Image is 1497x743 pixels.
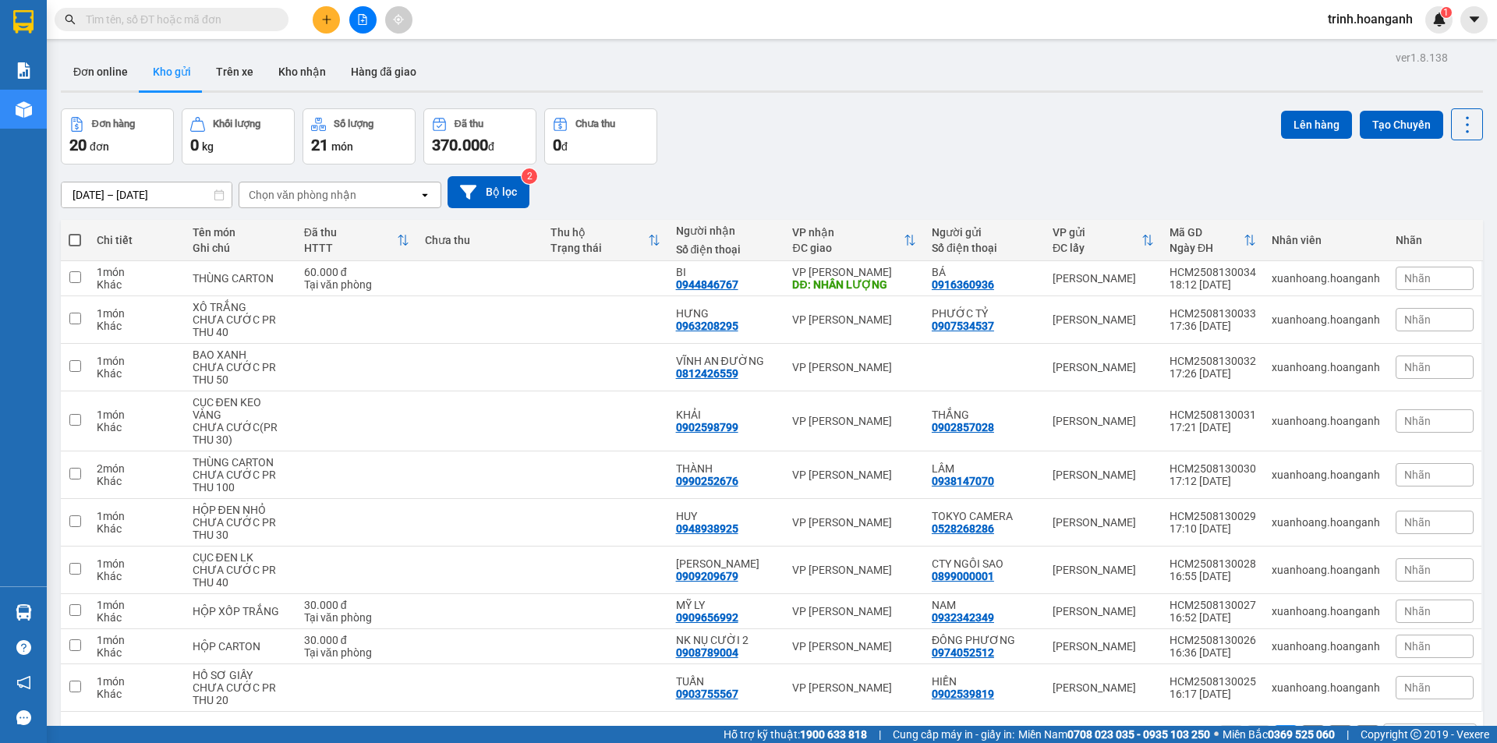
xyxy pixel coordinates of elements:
[321,14,332,25] span: plus
[1404,640,1431,653] span: Nhãn
[425,234,535,246] div: Chưa thu
[303,108,416,165] button: Số lượng21món
[1053,361,1154,373] div: [PERSON_NAME]
[334,119,373,129] div: Số lượng
[1268,728,1335,741] strong: 0369 525 060
[792,415,915,427] div: VP [PERSON_NAME]
[97,421,176,433] div: Khác
[193,396,288,421] div: CỤC ĐEN KEO VÀNG
[932,421,994,433] div: 0902857028
[1170,462,1256,475] div: HCM2508130030
[1053,605,1154,617] div: [PERSON_NAME]
[193,301,288,313] div: XÔ TRẮNG
[1272,681,1380,694] div: xuanhoang.hoanganh
[97,475,176,487] div: Khác
[932,634,1037,646] div: ĐÔNG PHƯƠNG
[932,688,994,700] div: 0902539819
[1272,564,1380,576] div: xuanhoang.hoanganh
[1170,599,1256,611] div: HCM2508130027
[357,14,368,25] span: file-add
[1272,415,1380,427] div: xuanhoang.hoanganh
[676,307,777,320] div: HƯNG
[140,53,203,90] button: Kho gửi
[193,605,288,617] div: HỘP XỐP TRẮNG
[61,108,174,165] button: Đơn hàng20đơn
[1170,688,1256,700] div: 16:17 [DATE]
[97,307,176,320] div: 1 món
[97,599,176,611] div: 1 món
[97,234,176,246] div: Chi tiết
[1170,242,1244,254] div: Ngày ĐH
[193,272,288,285] div: THÙNG CARTON
[193,504,288,516] div: HỘP ĐEN NHỎ
[1443,7,1449,18] span: 1
[1272,469,1380,481] div: xuanhoang.hoanganh
[1315,9,1425,29] span: trinh.hoanganh
[676,646,738,659] div: 0908789004
[90,140,109,153] span: đơn
[16,640,31,655] span: question-circle
[193,349,288,361] div: BAO XANH
[182,108,295,165] button: Khối lượng0kg
[97,266,176,278] div: 1 món
[1170,409,1256,421] div: HCM2508130031
[1223,726,1335,743] span: Miền Bắc
[97,510,176,522] div: 1 món
[1170,320,1256,332] div: 17:36 [DATE]
[676,475,738,487] div: 0990252676
[69,136,87,154] span: 20
[304,242,397,254] div: HTTT
[203,53,266,90] button: Trên xe
[97,634,176,646] div: 1 món
[304,226,397,239] div: Đã thu
[193,242,288,254] div: Ghi chú
[1170,611,1256,624] div: 16:52 [DATE]
[932,226,1037,239] div: Người gửi
[16,101,32,118] img: warehouse-icon
[97,688,176,700] div: Khác
[304,634,409,646] div: 30.000 đ
[193,469,288,494] div: CHƯA CƯỚC PR THU 100
[1053,640,1154,653] div: [PERSON_NAME]
[553,136,561,154] span: 0
[676,510,777,522] div: HUY
[676,462,777,475] div: THÀNH
[1170,226,1244,239] div: Mã GD
[676,320,738,332] div: 0963208295
[893,726,1014,743] span: Cung cấp máy in - giấy in:
[543,220,668,261] th: Toggle SortBy
[266,53,338,90] button: Kho nhận
[544,108,657,165] button: Chưa thu0đ
[1053,681,1154,694] div: [PERSON_NAME]
[932,278,994,291] div: 0916360936
[423,108,536,165] button: Đã thu370.000đ
[784,220,923,261] th: Toggle SortBy
[488,140,494,153] span: đ
[676,634,777,646] div: NK NỤ CƯỜI 2
[1170,634,1256,646] div: HCM2508130026
[932,266,1037,278] div: BÁ
[1404,313,1431,326] span: Nhãn
[1170,557,1256,570] div: HCM2508130028
[1170,421,1256,433] div: 17:21 [DATE]
[1053,242,1141,254] div: ĐC lấy
[1404,516,1431,529] span: Nhãn
[932,522,994,535] div: 0528268286
[550,242,648,254] div: Trạng thái
[1272,605,1380,617] div: xuanhoang.hoanganh
[1467,12,1481,27] span: caret-down
[676,675,777,688] div: TUẤN
[676,266,777,278] div: BI
[676,421,738,433] div: 0902598799
[932,675,1037,688] div: HIỀN
[193,681,288,706] div: CHƯA CƯỚC PR THU 20
[792,516,915,529] div: VP [PERSON_NAME]
[1053,313,1154,326] div: [PERSON_NAME]
[304,266,409,278] div: 60.000 đ
[1053,226,1141,239] div: VP gửi
[1053,516,1154,529] div: [PERSON_NAME]
[932,242,1037,254] div: Số điện thoại
[676,355,777,367] div: VĨNH AN ĐƯỜNG
[97,646,176,659] div: Khác
[1053,415,1154,427] div: [PERSON_NAME]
